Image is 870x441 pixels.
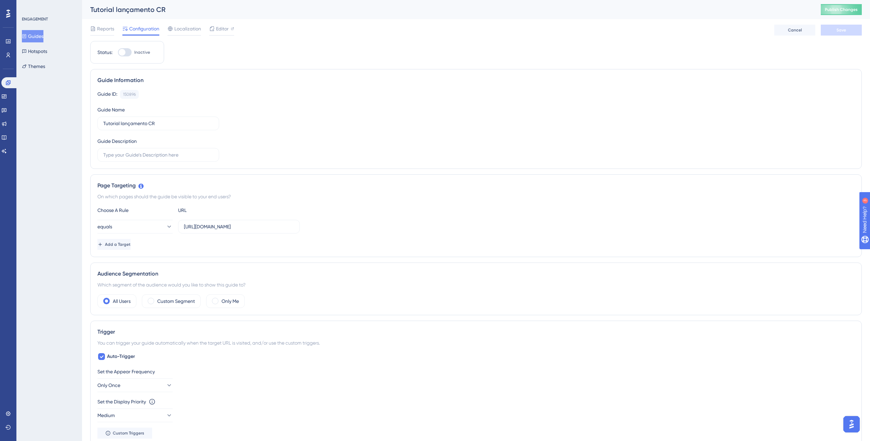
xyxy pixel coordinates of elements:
[97,411,115,419] span: Medium
[48,3,50,9] div: 3
[97,76,855,84] div: Guide Information
[103,120,213,127] input: Type your Guide’s Name here
[97,90,117,99] div: Guide ID:
[97,239,131,250] button: Add a Target
[97,220,173,233] button: equals
[97,367,855,376] div: Set the Appear Frequency
[90,5,804,14] div: Tutorial lançamento CR
[788,27,802,33] span: Cancel
[22,45,47,57] button: Hotspots
[821,25,862,36] button: Save
[157,297,195,305] label: Custom Segment
[134,50,150,55] span: Inactive
[97,381,120,389] span: Only Once
[97,192,855,201] div: On which pages should the guide be visible to your end users?
[97,223,112,231] span: equals
[222,297,239,305] label: Only Me
[216,25,229,33] span: Editor
[22,30,43,42] button: Guides
[184,223,294,230] input: yourwebsite.com/path
[821,4,862,15] button: Publish Changes
[97,270,855,278] div: Audience Segmentation
[97,182,855,190] div: Page Targeting
[841,414,862,435] iframe: UserGuiding AI Assistant Launcher
[103,151,213,159] input: Type your Guide’s Description here
[97,206,173,214] div: Choose A Rule
[97,378,173,392] button: Only Once
[97,428,152,439] button: Custom Triggers
[97,328,855,336] div: Trigger
[97,48,112,56] div: Status:
[123,92,136,97] div: 150896
[113,430,144,436] span: Custom Triggers
[97,339,855,347] div: You can trigger your guide automatically when the target URL is visited, and/or use the custom tr...
[174,25,201,33] span: Localization
[113,297,131,305] label: All Users
[97,409,173,422] button: Medium
[774,25,815,36] button: Cancel
[22,16,48,22] div: ENGAGEMENT
[178,206,253,214] div: URL
[836,27,846,33] span: Save
[97,137,137,145] div: Guide Description
[97,106,125,114] div: Guide Name
[97,281,855,289] div: Which segment of the audience would you like to show this guide to?
[97,398,146,406] div: Set the Display Priority
[105,242,131,247] span: Add a Target
[16,2,43,10] span: Need Help?
[825,7,858,12] span: Publish Changes
[129,25,159,33] span: Configuration
[22,60,45,72] button: Themes
[107,352,135,361] span: Auto-Trigger
[97,25,114,33] span: Reports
